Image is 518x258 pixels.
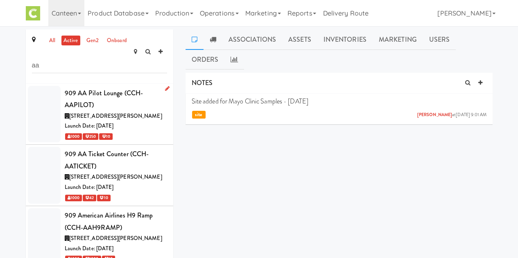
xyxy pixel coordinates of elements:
div: Launch Date: [DATE] [65,121,167,131]
span: 1000 [65,133,82,140]
li: 909 AA Pilot Lounge (CCH-AAPILOT)[STREET_ADDRESS][PERSON_NAME]Launch Date: [DATE] 1000 250 10 [26,84,173,145]
span: [STREET_ADDRESS][PERSON_NAME] [69,173,162,181]
a: onboard [105,36,129,46]
span: at [DATE] 9:01 AM [417,112,486,118]
a: Associations [222,29,282,50]
a: Assets [282,29,317,50]
span: 10 [97,195,110,201]
div: 909 AA Pilot Lounge (CCH-AAPILOT) [65,87,167,111]
div: 909 American Airlines H9 Ramp (CCH-AAH9RAMP) [65,209,167,233]
a: active [61,36,80,46]
span: [STREET_ADDRESS][PERSON_NAME] [69,112,162,120]
span: 250 [83,133,98,140]
div: 909 AA Ticket Counter (CCH-AATICKET) [65,148,167,172]
a: Inventories [317,29,373,50]
span: 1000 [65,195,82,201]
a: all [47,36,57,46]
a: Marketing [373,29,423,50]
span: [STREET_ADDRESS][PERSON_NAME] [69,234,162,242]
span: NOTES [192,78,213,87]
div: Launch Date: [DATE] [65,244,167,254]
span: 10 [99,133,112,140]
img: Micromart [26,6,40,20]
a: Users [423,29,456,50]
input: Search site [32,58,167,73]
span: 42 [83,195,96,201]
a: gen2 [84,36,101,46]
div: Launch Date: [DATE] [65,182,167,193]
a: [PERSON_NAME] [417,112,452,118]
span: site [192,111,206,119]
li: 909 AA Ticket Counter (CCH-AATICKET)[STREET_ADDRESS][PERSON_NAME]Launch Date: [DATE] 1000 42 10 [26,145,173,206]
p: Site added for Mayo Clinic Samples - [DATE] [192,97,486,106]
a: Orders [185,49,225,70]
